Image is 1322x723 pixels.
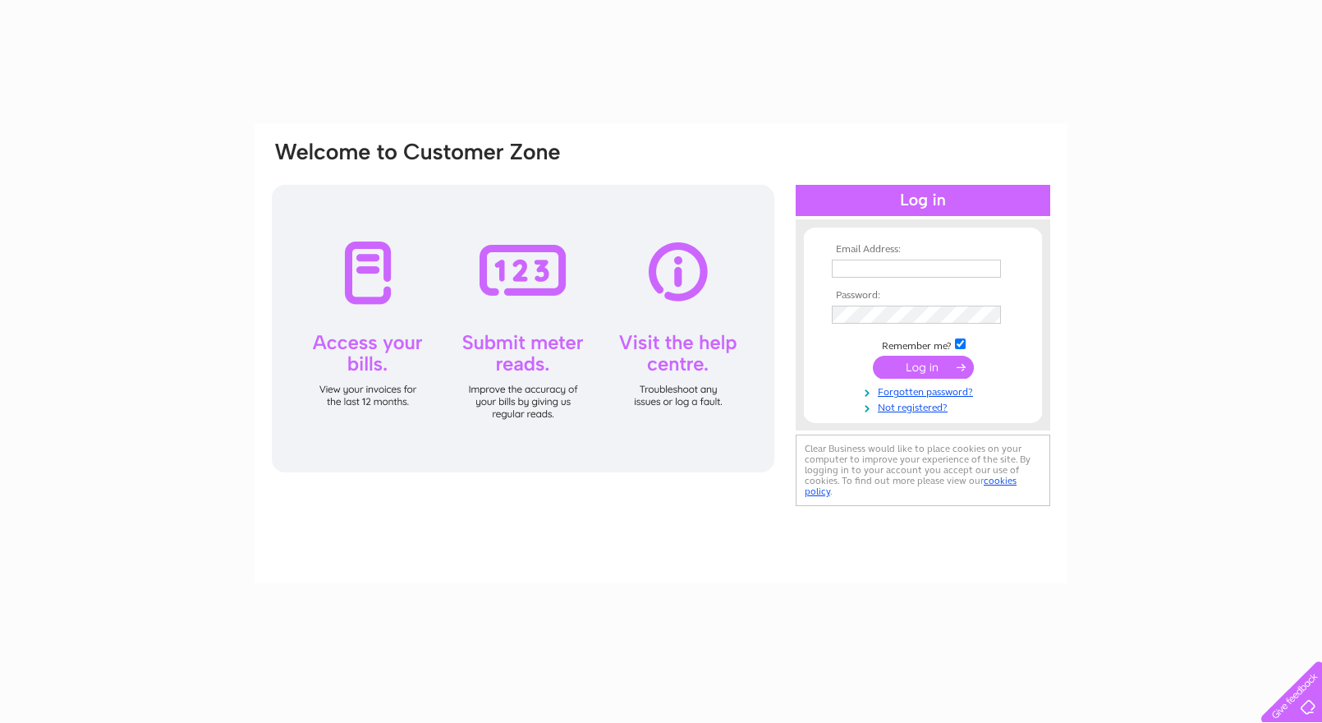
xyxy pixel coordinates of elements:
[832,398,1018,414] a: Not registered?
[828,336,1018,352] td: Remember me?
[828,290,1018,302] th: Password:
[805,475,1017,497] a: cookies policy
[832,383,1018,398] a: Forgotten password?
[828,244,1018,256] th: Email Address:
[873,356,974,379] input: Submit
[796,435,1050,506] div: Clear Business would like to place cookies on your computer to improve your experience of the sit...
